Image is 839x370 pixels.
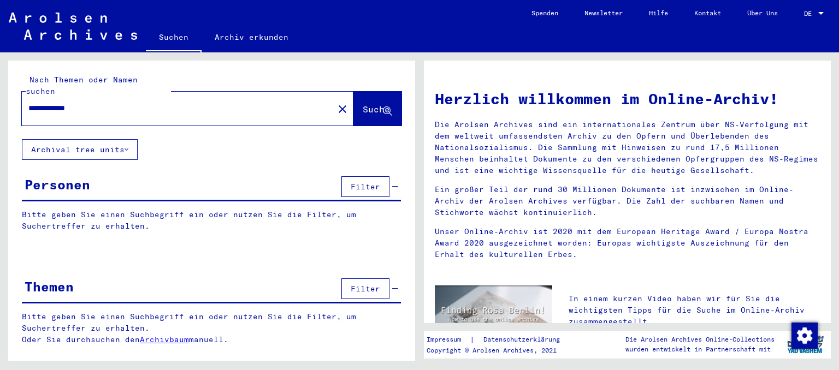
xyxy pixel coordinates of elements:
p: Copyright © Arolsen Archives, 2021 [427,345,573,355]
mat-icon: close [336,103,349,116]
p: Bitte geben Sie einen Suchbegriff ein oder nutzen Sie die Filter, um Suchertreffer zu erhalten. [22,209,401,232]
span: Suche [363,104,390,115]
h1: Herzlich willkommen im Online-Archiv! [435,87,820,110]
p: Bitte geben Sie einen Suchbegriff ein oder nutzen Sie die Filter, um Suchertreffer zu erhalten. O... [22,311,401,345]
div: Themen [25,277,74,296]
button: Filter [341,278,389,299]
button: Archival tree units [22,139,138,160]
a: Datenschutzerklärung [475,334,573,345]
p: Unser Online-Archiv ist 2020 mit dem European Heritage Award / Europa Nostra Award 2020 ausgezeic... [435,226,820,260]
img: yv_logo.png [785,331,826,358]
img: Arolsen_neg.svg [9,13,137,40]
button: Clear [332,98,353,120]
a: Archivbaum [140,335,189,344]
div: Personen [25,175,90,194]
p: wurden entwickelt in Partnerschaft mit [625,344,775,354]
p: In einem kurzen Video haben wir für Sie die wichtigsten Tipps für die Suche im Online-Archiv zusa... [569,293,820,327]
span: Filter [351,284,380,294]
mat-label: Nach Themen oder Namen suchen [26,75,138,96]
p: Die Arolsen Archives Online-Collections [625,335,775,344]
a: Impressum [427,334,470,345]
a: Archiv erkunden [202,24,302,50]
a: Suchen [146,24,202,52]
img: Zustimmung ändern [791,323,818,349]
div: | [427,334,573,345]
img: video.jpg [435,285,552,349]
p: Die Arolsen Archives sind ein internationales Zentrum über NS-Verfolgung mit dem weltweit umfasse... [435,119,820,176]
button: Suche [353,92,401,126]
span: Filter [351,182,380,192]
p: Ein großer Teil der rund 30 Millionen Dokumente ist inzwischen im Online-Archiv der Arolsen Archi... [435,184,820,218]
span: DE [804,10,816,17]
button: Filter [341,176,389,197]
